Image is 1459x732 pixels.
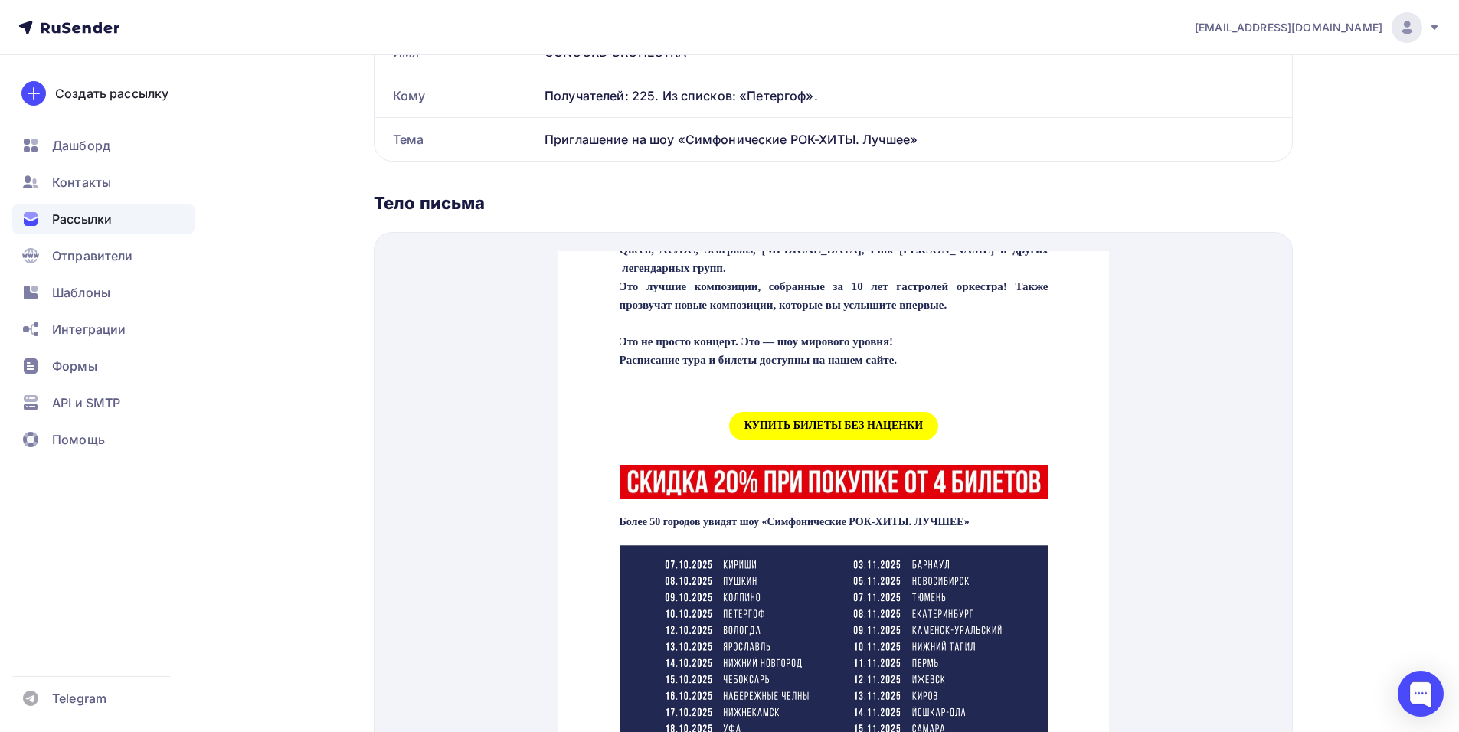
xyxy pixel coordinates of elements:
[12,351,195,381] a: Формы
[12,277,195,308] a: Шаблоны
[52,394,120,412] span: API и SMTP
[375,74,538,117] div: Кому
[12,240,195,271] a: Отправители
[12,204,195,234] a: Рассылки
[52,689,106,707] span: Telegram
[52,320,126,338] span: Интеграции
[52,283,110,302] span: Шаблоны
[52,173,111,191] span: Контакты
[52,210,112,228] span: Рассылки
[52,430,105,449] span: Помощь
[52,247,133,265] span: Отправители
[52,357,97,375] span: Формы
[171,161,380,189] a: КУПИТЬ БИЛЕТЫ БЕЗ НАЦЕНКИ
[52,136,110,155] span: Дашборд
[12,130,195,161] a: Дашборд
[61,265,411,276] strong: Более 50 городов увидят шоу «Симфонические РОК-ХИТЫ. ЛУЧШЕЕ»
[1195,20,1382,35] span: [EMAIL_ADDRESS][DOMAIN_NAME]
[374,192,1293,214] div: Тело письма
[55,84,168,103] div: Создать рассылку
[1195,12,1441,43] a: [EMAIL_ADDRESS][DOMAIN_NAME]
[545,87,1274,105] div: Получателей: 225. Из списков: «Петергоф».
[375,118,538,161] div: Тема
[12,167,195,198] a: Контакты
[538,118,1292,161] div: Приглашение на шоу «Симфонические РОК-ХИТЫ. Лучшее»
